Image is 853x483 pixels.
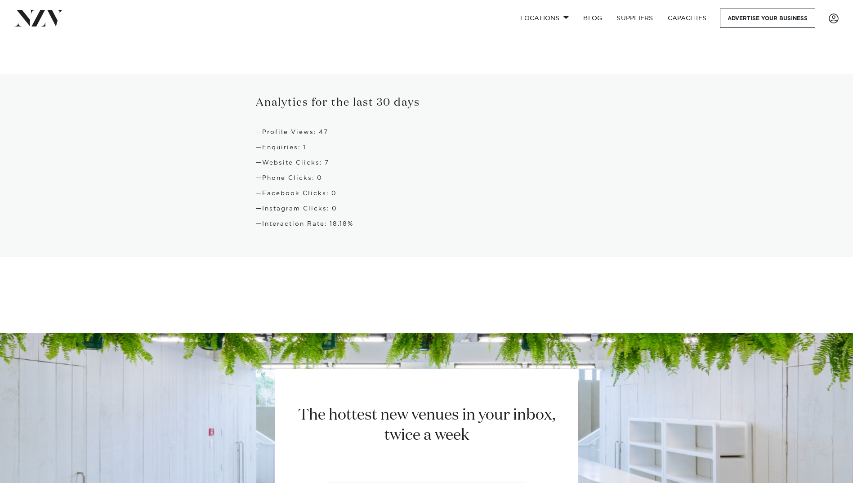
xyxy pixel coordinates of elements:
h4: Enquiries: 1 [256,143,597,152]
img: nzv-logo.png [14,10,63,26]
h4: Instagram Clicks: 0 [256,205,597,213]
h4: Website Clicks: 7 [256,159,597,167]
a: BLOG [576,9,609,28]
h4: Phone Clicks: 0 [256,174,597,182]
h4: Facebook Clicks: 0 [256,189,597,197]
h4: Interaction Rate: 18.18% [256,220,597,228]
a: SUPPLIERS [609,9,660,28]
h4: Profile Views: 47 [256,128,597,136]
h2: The hottest new venues in your inbox, twice a week [287,405,566,446]
a: Capacities [661,9,714,28]
a: Advertise your business [720,9,815,28]
a: Locations [513,9,576,28]
h3: Analytics for the last 30 days [256,96,597,110]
